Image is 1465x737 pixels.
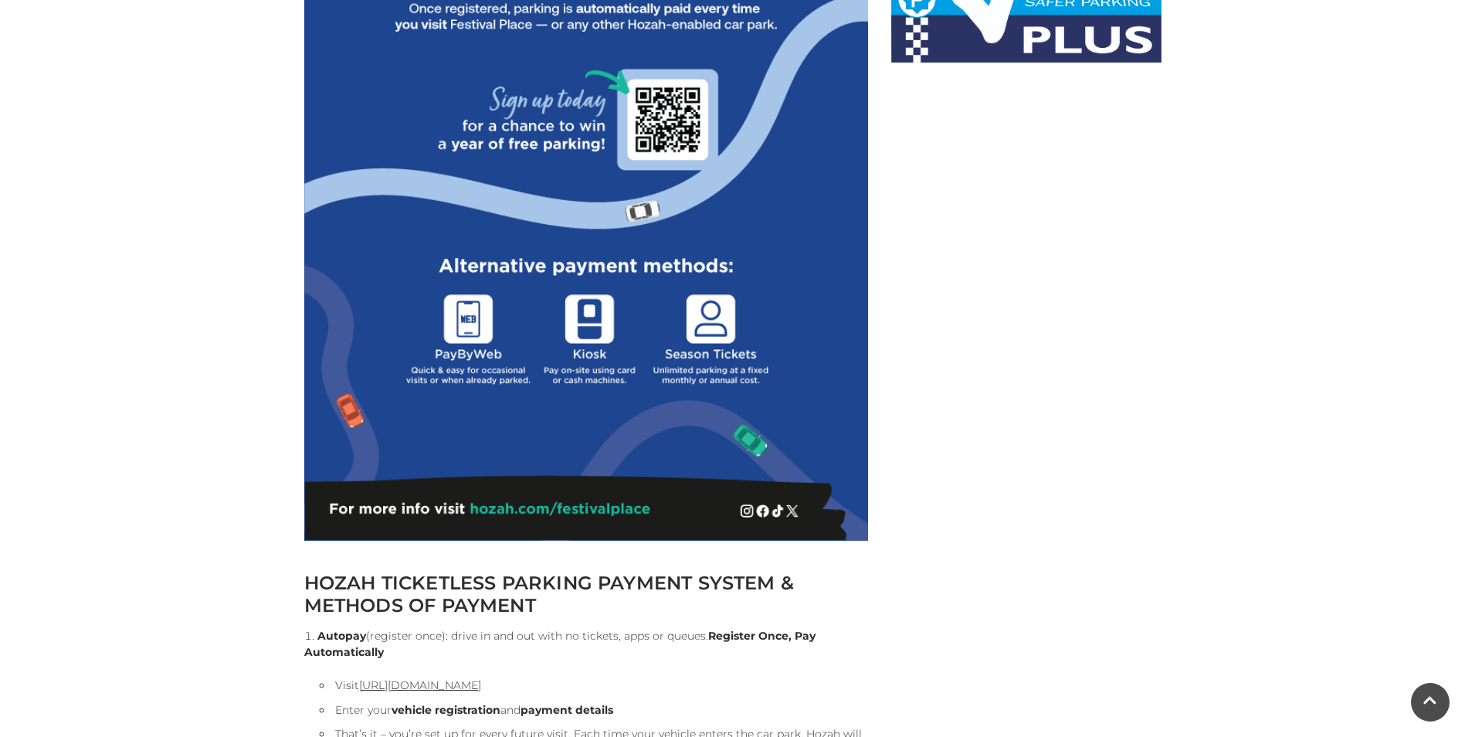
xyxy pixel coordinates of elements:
strong: payment details [521,703,613,717]
strong: vehicle registration [392,703,500,717]
h2: HOZAH TICKETLESS PARKING PAYMENT SYSTEM & METHODS OF PAYMENT [304,572,868,616]
li: Enter your and [320,702,868,718]
li: Visit [320,676,868,695]
a: [URL][DOMAIN_NAME] [359,678,481,692]
strong: Autopay [317,629,366,643]
strong: Register Once, Pay Automatically [304,629,816,659]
